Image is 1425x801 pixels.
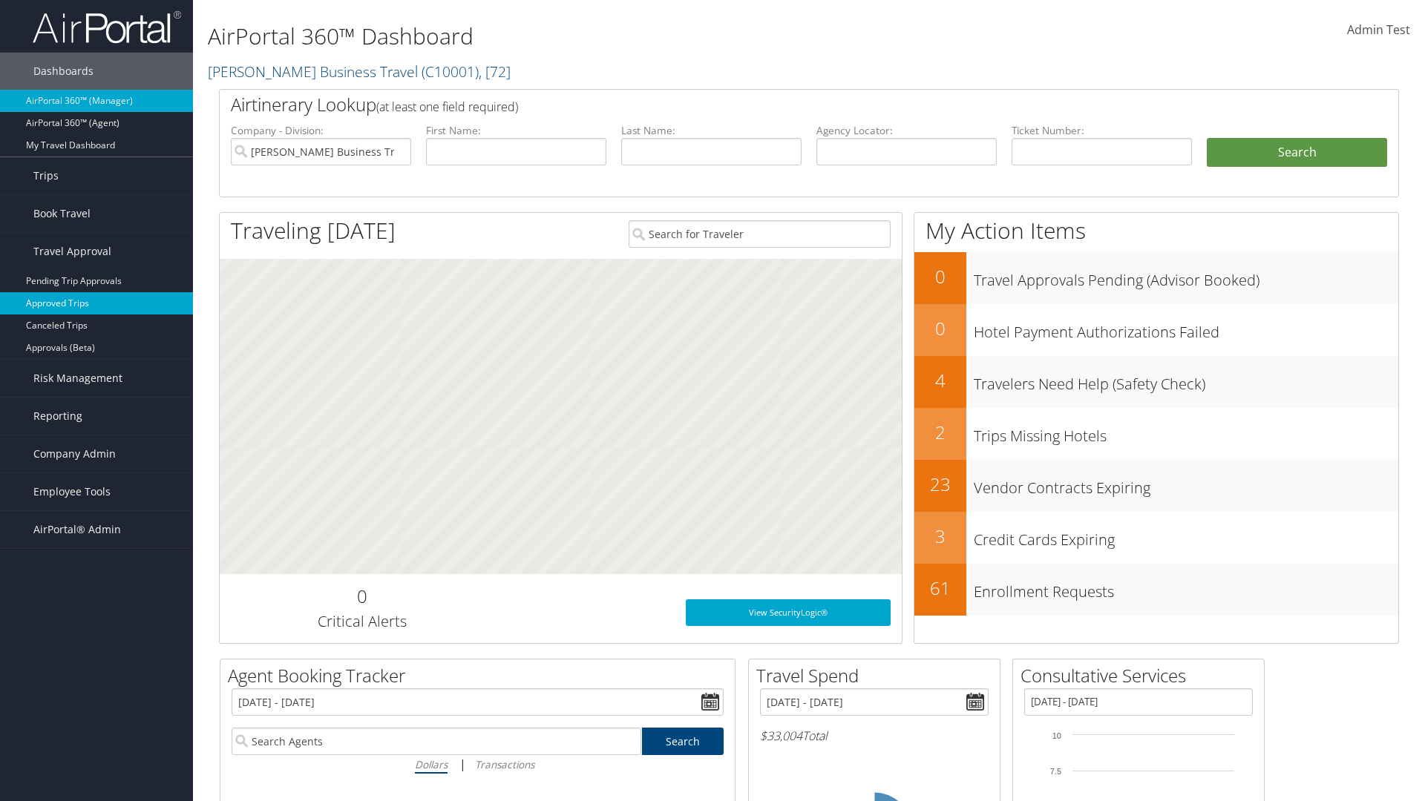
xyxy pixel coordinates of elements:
h3: Travel Approvals Pending (Advisor Booked) [974,263,1398,291]
span: (at least one field required) [376,99,518,115]
h2: Agent Booking Tracker [228,663,735,688]
img: airportal-logo.png [33,10,181,44]
a: 3Credit Cards Expiring [914,512,1398,564]
a: [PERSON_NAME] Business Travel [208,62,511,82]
h2: 61 [914,576,966,601]
h1: My Action Items [914,215,1398,246]
a: 23Vendor Contracts Expiring [914,460,1398,512]
a: 0Travel Approvals Pending (Advisor Booked) [914,252,1398,304]
span: Company Admin [33,435,116,472]
span: , [ 72 ] [479,62,511,82]
h2: 2 [914,420,966,445]
a: Admin Test [1347,7,1410,53]
a: 2Trips Missing Hotels [914,408,1398,460]
h3: Vendor Contracts Expiring [974,470,1398,498]
i: Transactions [475,757,534,771]
h2: Travel Spend [756,663,1000,688]
a: View SecurityLogic® [686,599,891,626]
h3: Credit Cards Expiring [974,522,1398,550]
label: Agency Locator: [816,123,997,138]
h2: 3 [914,524,966,549]
span: Admin Test [1347,22,1410,38]
h6: Total [760,728,989,744]
span: Trips [33,157,59,194]
a: 61Enrollment Requests [914,564,1398,616]
label: Last Name: [621,123,802,138]
h3: Hotel Payment Authorizations Failed [974,314,1398,343]
div: | [232,755,724,774]
span: Book Travel [33,195,91,232]
h2: 23 [914,472,966,497]
h2: Airtinerary Lookup [231,92,1289,117]
label: First Name: [426,123,606,138]
span: Risk Management [33,360,122,397]
input: Search for Traveler [629,220,891,248]
span: Employee Tools [33,473,111,510]
button: Search [1207,138,1387,168]
span: ( C10001 ) [422,62,479,82]
label: Company - Division: [231,123,411,138]
h1: Traveling [DATE] [231,215,396,246]
span: $33,004 [760,728,802,744]
tspan: 10 [1052,731,1061,740]
input: Search Agents [232,728,641,755]
a: 0Hotel Payment Authorizations Failed [914,304,1398,356]
h3: Enrollment Requests [974,574,1398,602]
tspan: 7.5 [1050,767,1061,776]
h2: 0 [914,316,966,341]
h3: Critical Alerts [231,611,493,632]
h3: Travelers Need Help (Safety Check) [974,366,1398,395]
span: Dashboards [33,53,94,90]
h2: 0 [231,584,493,609]
a: 4Travelers Need Help (Safety Check) [914,356,1398,408]
span: Travel Approval [33,233,111,270]
h2: 0 [914,264,966,289]
i: Dollars [415,757,448,771]
h3: Trips Missing Hotels [974,418,1398,446]
a: Search [642,728,724,755]
h1: AirPortal 360™ Dashboard [208,21,1009,52]
label: Ticket Number: [1012,123,1192,138]
span: Reporting [33,398,82,435]
h2: 4 [914,368,966,393]
span: AirPortal® Admin [33,511,121,548]
h2: Consultative Services [1021,663,1264,688]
